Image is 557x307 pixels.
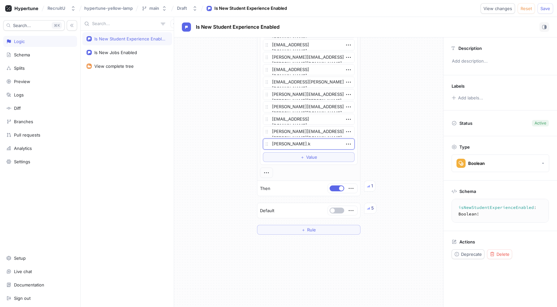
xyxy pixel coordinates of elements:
span: Reset [521,7,532,10]
div: Is New Student Experience Enabled [94,36,165,41]
button: main [139,3,170,14]
div: Is New Student Experience Enabled [214,5,287,12]
textarea: [EMAIL_ADDRESS][DOMAIN_NAME] [263,114,355,125]
p: Then [260,185,270,192]
button: View changes [481,3,515,14]
div: Logs [14,92,24,97]
div: Draft [177,6,187,11]
div: Settings [14,159,30,164]
textarea: [EMAIL_ADDRESS][PERSON_NAME][DOMAIN_NAME] [263,77,355,88]
div: main [149,6,159,11]
textarea: [PERSON_NAME]. [263,139,355,150]
a: Documentation [3,279,77,290]
p: Status [459,119,472,128]
div: Analytics [14,146,32,151]
span: Save [540,7,550,10]
p: Add description... [449,56,551,67]
div: 1 [371,183,373,189]
textarea: [PERSON_NAME][EMAIL_ADDRESS][PERSON_NAME][DOMAIN_NAME] [263,101,355,112]
span: Deprecate [461,252,482,256]
button: ＋Rule [257,225,360,235]
div: Is New Jobs Enabled [94,50,137,55]
button: Draft [174,3,200,14]
p: Type [459,144,470,150]
span: Value [306,155,317,159]
textarea: [EMAIL_ADDRESS][DOMAIN_NAME] [263,64,355,75]
span: hypertune-yellow-lamp [84,6,133,10]
div: Documentation [14,282,44,287]
div: 5 [371,205,374,212]
span: Rule [307,228,316,232]
button: Add labels... [449,94,485,102]
div: Branches [14,119,33,124]
div: Splits [14,66,25,71]
div: Schema [14,52,30,57]
div: Setup [14,256,26,261]
span: Search... [13,23,31,27]
button: ＋Value [263,152,355,162]
div: Pull requests [14,132,40,138]
button: Save [537,3,553,14]
span: ＋ [300,155,305,159]
div: Active [535,120,546,126]
button: Deprecate [452,249,484,259]
span: Delete [496,252,509,256]
input: Search... [92,21,158,27]
textarea: [EMAIL_ADDRESS][DOMAIN_NAME] [263,39,355,51]
div: Logic [14,39,25,44]
p: Schema [459,189,476,194]
div: View complete tree [94,64,134,69]
button: Reset [518,3,535,14]
button: Search...K [3,20,65,31]
button: RecruitU [45,3,78,14]
div: K [52,22,62,29]
p: Description [458,46,482,51]
p: Default [260,208,274,214]
span: Is New Student Experience Enabled [196,24,279,30]
span: View changes [483,7,512,10]
div: Live chat [14,269,32,274]
div: Preview [14,79,30,84]
textarea: [PERSON_NAME][EMAIL_ADDRESS][PERSON_NAME][PERSON_NAME][DOMAIN_NAME] [263,89,355,100]
div: Diff [14,106,21,111]
p: Labels [452,83,465,89]
p: Actions [459,239,475,244]
div: RecruitU [48,6,65,11]
textarea: [PERSON_NAME][EMAIL_ADDRESS][PERSON_NAME][DOMAIN_NAME] [263,126,355,137]
div: Boolean [468,161,485,166]
button: Boolean [452,154,549,172]
button: Delete [487,249,512,259]
span: ＋ [301,228,306,232]
div: Sign out [14,296,31,301]
textarea: [PERSON_NAME][EMAIL_ADDRESS][PERSON_NAME][DOMAIN_NAME] [263,52,355,63]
